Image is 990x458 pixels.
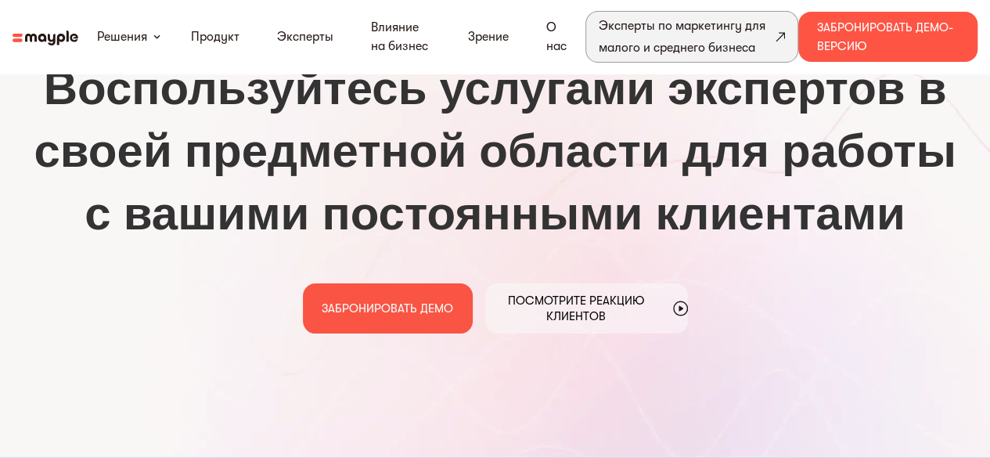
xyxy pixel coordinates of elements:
font: Эксперты [277,30,333,44]
font: Решения [97,30,147,44]
font: Забронировать демо-версию [817,20,953,53]
a: Посмотрите реакцию клиентов [485,283,688,334]
a: Влияние на бизнес [371,18,430,56]
font: Зрение [468,30,509,44]
a: О нас [546,18,567,56]
font: Эксперты по маркетингу для малого и среднего бизнеса [599,19,765,55]
a: ЗАБРОНИРОВАТЬ ДЕМО [303,283,473,334]
font: Посмотрите реакцию клиентов [508,294,644,323]
a: Эксперты [277,27,333,46]
img: mayple-logo [13,31,78,45]
font: Воспользуйтесь услугами экспертов в своей предметной области для работы с вашими постоянными клие... [34,59,956,242]
img: стрелка вниз [153,34,160,39]
a: Решения [97,27,147,46]
font: О нас [546,20,567,53]
a: Эксперты по маркетингу для малого и среднего бизнеса [585,11,798,63]
a: Зрение [468,27,509,46]
font: Продукт [191,30,239,44]
a: Продукт [191,27,239,46]
font: ЗАБРОНИРОВАТЬ ДЕМО [322,301,453,316]
font: Влияние на бизнес [371,20,428,53]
